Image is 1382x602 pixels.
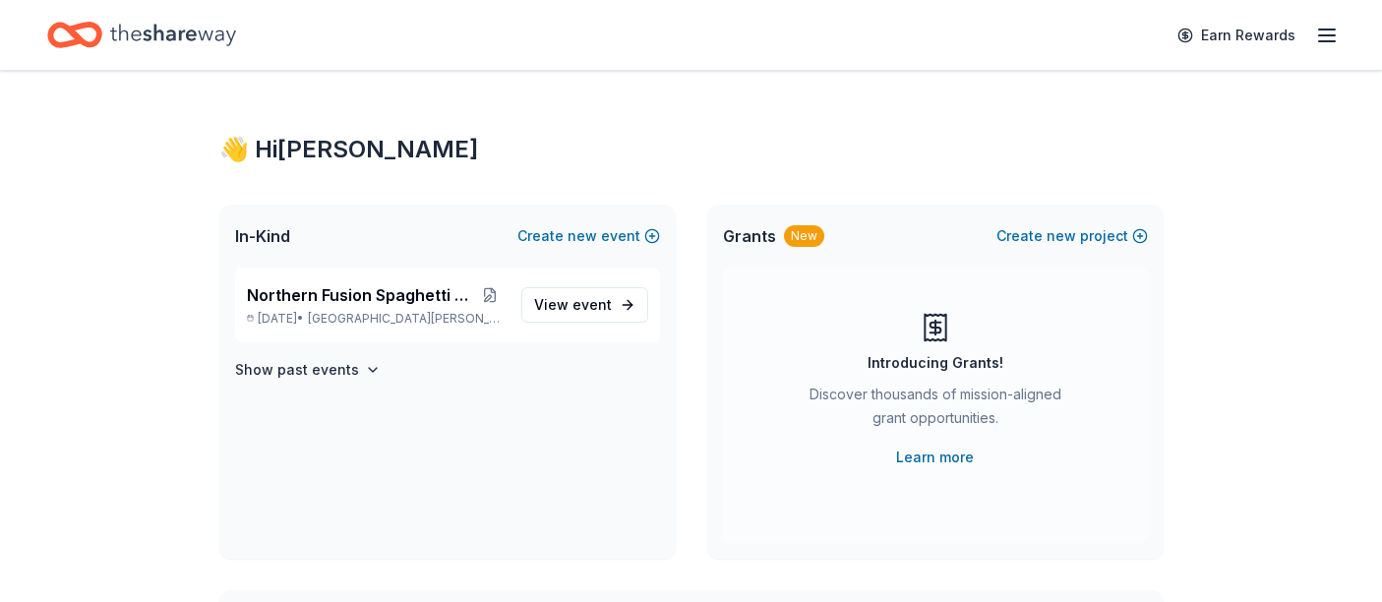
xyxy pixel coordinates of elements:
[896,446,974,469] a: Learn more
[534,293,612,317] span: View
[247,283,475,307] span: Northern Fusion Spaghetti Fundraiser
[784,225,824,247] div: New
[235,358,381,382] button: Show past events
[996,224,1148,248] button: Createnewproject
[308,311,505,327] span: [GEOGRAPHIC_DATA][PERSON_NAME], [GEOGRAPHIC_DATA]
[802,383,1069,438] div: Discover thousands of mission-aligned grant opportunities.
[47,12,236,58] a: Home
[247,311,506,327] p: [DATE] •
[568,224,597,248] span: new
[521,287,648,323] a: View event
[1047,224,1076,248] span: new
[572,296,612,313] span: event
[517,224,660,248] button: Createnewevent
[235,224,290,248] span: In-Kind
[235,358,359,382] h4: Show past events
[219,134,1164,165] div: 👋 Hi [PERSON_NAME]
[868,351,1003,375] div: Introducing Grants!
[723,224,776,248] span: Grants
[1166,18,1307,53] a: Earn Rewards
